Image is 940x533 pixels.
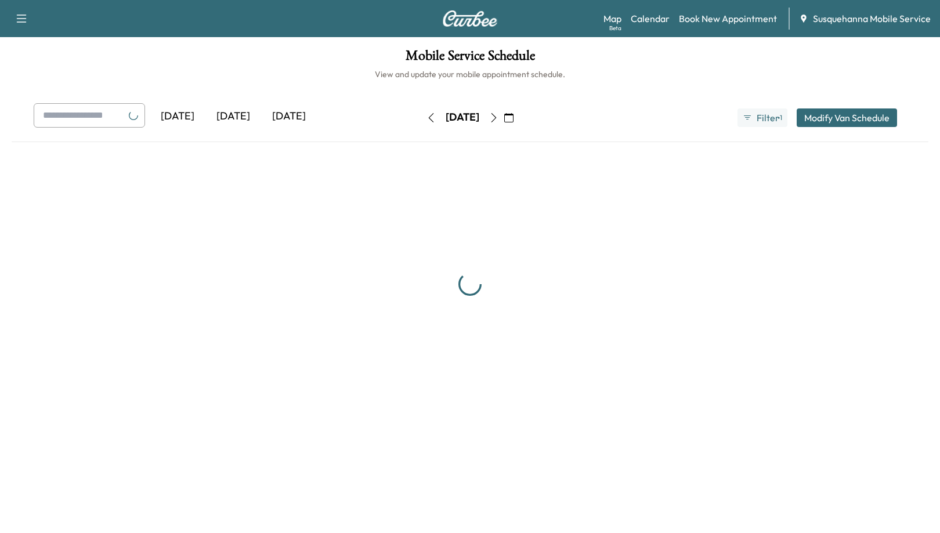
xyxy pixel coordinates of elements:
[12,68,928,80] h6: View and update your mobile appointment schedule.
[205,103,261,130] div: [DATE]
[609,24,621,32] div: Beta
[679,12,777,26] a: Book New Appointment
[780,113,782,122] span: 1
[778,115,780,121] span: ●
[442,10,498,27] img: Curbee Logo
[813,12,931,26] span: Susquehanna Mobile Service
[631,12,670,26] a: Calendar
[757,111,778,125] span: Filter
[12,49,928,68] h1: Mobile Service Schedule
[261,103,317,130] div: [DATE]
[737,108,787,127] button: Filter●1
[150,103,205,130] div: [DATE]
[446,110,479,125] div: [DATE]
[797,108,897,127] button: Modify Van Schedule
[603,12,621,26] a: MapBeta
